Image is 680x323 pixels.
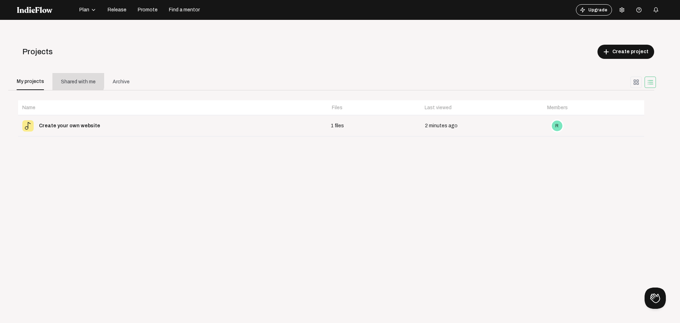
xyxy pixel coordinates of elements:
div: Create your own website [39,121,100,131]
div: R [555,122,559,130]
mat-icon: grid_view [633,79,639,85]
button: Create project [597,45,654,59]
mat-icon: list [647,79,653,85]
div: Last viewed [425,104,452,111]
mat-icon: add [603,49,610,55]
iframe: Toggle Customer Support [645,288,666,309]
button: Plan [75,4,101,16]
button: Promote [134,4,162,16]
div: Name [22,104,297,111]
th: Files [302,100,373,115]
span: Plan [79,6,89,13]
td: 1 files [302,115,373,137]
span: Find a mentor [169,6,200,13]
span: Release [108,6,126,13]
th: Members [510,100,605,115]
span: Create project [612,48,648,55]
button: Upgrade [576,4,612,16]
span: Promote [138,6,158,13]
img: indieflow-logo-white.svg [17,7,52,13]
div: Shared with me [61,78,96,85]
td: 2 minutes ago [373,115,510,137]
span: Projects [22,46,53,58]
div: Name [22,104,35,111]
button: Find a mentor [165,4,204,16]
div: My projects [17,73,44,90]
div: Archive [113,78,130,85]
button: Release [103,4,131,16]
div: Last viewed [425,104,458,111]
